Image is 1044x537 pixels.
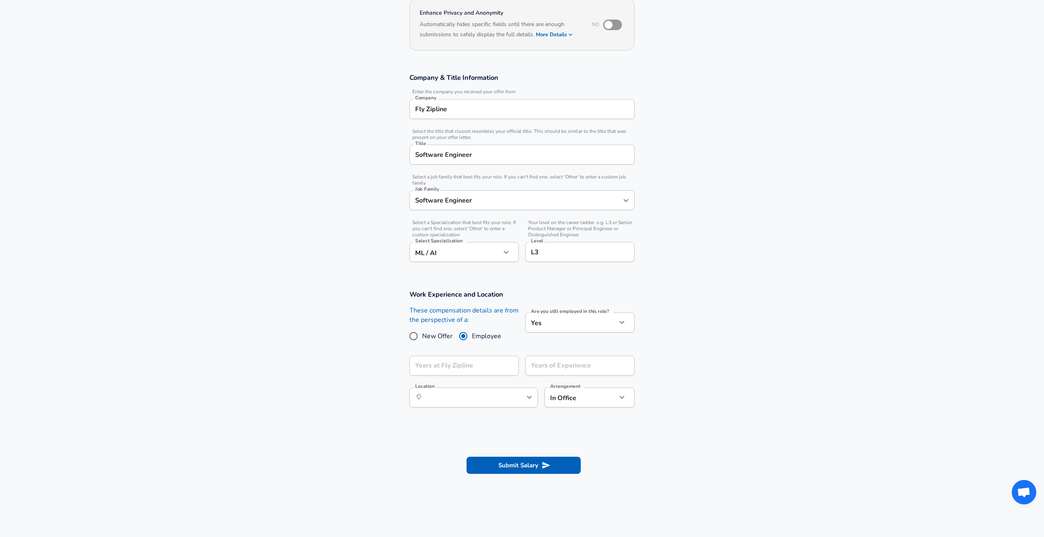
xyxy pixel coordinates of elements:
[409,220,519,238] span: Select a Specialization that best fits your role. If you can't find one, select 'Other' to enter ...
[550,384,580,389] label: Arrangement
[525,313,617,332] div: Yes
[415,384,434,389] label: Location
[409,89,635,95] span: Enter the company you received your offer from
[531,309,609,314] label: Are you still employed in this role?
[422,331,453,341] span: New Offer
[409,128,635,141] span: Select the title that closest resembles your official title. This should be similar to the title ...
[524,392,535,403] button: Open
[409,306,519,325] label: These compensation details are from the perspective of a:
[525,356,617,376] input: 7
[467,457,581,474] button: Submit Salary
[420,20,581,40] h6: Automatically hides specific fields until there are enough submissions to safely display the full...
[525,220,635,238] span: Your level on the career ladder. e.g. L3 or Senior Product Manager or Principal Engineer or Disti...
[592,21,599,28] span: No
[536,29,573,40] button: More Details
[415,141,426,146] label: Title
[544,387,604,407] div: In Office
[409,356,501,376] input: 0
[415,187,439,191] label: Job Family
[413,103,631,115] input: Google
[415,95,436,100] label: Company
[409,290,635,299] h3: Work Experience and Location
[409,174,635,186] span: Select a job family that best fits your role. If you can't find one, select 'Other' to enter a cu...
[529,246,631,258] input: L3
[531,238,543,243] label: Level
[415,238,462,243] label: Select Specialization
[420,9,581,17] h4: Enhance Privacy and Anonymity
[413,194,619,207] input: Software Engineer
[409,73,635,82] h3: Company & Title Information
[409,242,501,262] div: ML / AI
[413,148,631,161] input: Software Engineer
[472,331,501,341] span: Employee
[1012,480,1036,504] div: Open chat
[620,195,632,206] button: Open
